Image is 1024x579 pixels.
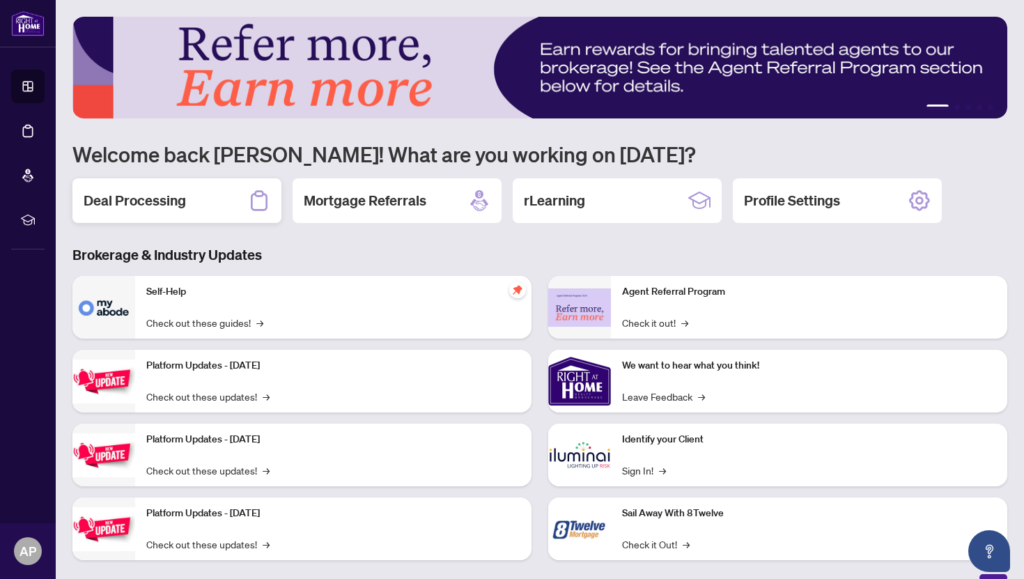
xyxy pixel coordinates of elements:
[146,506,520,521] p: Platform Updates - [DATE]
[548,288,611,327] img: Agent Referral Program
[72,360,135,403] img: Platform Updates - July 21, 2025
[72,433,135,477] img: Platform Updates - July 8, 2025
[622,506,996,521] p: Sail Away With 8Twelve
[622,536,690,552] a: Check it Out!→
[622,358,996,373] p: We want to hear what you think!
[263,389,270,404] span: →
[72,507,135,551] img: Platform Updates - June 23, 2025
[548,424,611,486] img: Identify your Client
[146,536,270,552] a: Check out these updates!→
[72,276,135,339] img: Self-Help
[548,350,611,412] img: We want to hear what you think!
[72,141,1007,167] h1: Welcome back [PERSON_NAME]! What are you working on [DATE]?
[622,463,666,478] a: Sign In!→
[622,284,996,300] p: Agent Referral Program
[622,389,705,404] a: Leave Feedback→
[146,315,263,330] a: Check out these guides!→
[146,358,520,373] p: Platform Updates - [DATE]
[965,105,971,110] button: 3
[659,463,666,478] span: →
[146,463,270,478] a: Check out these updates!→
[548,497,611,560] img: Sail Away With 8Twelve
[72,17,1007,118] img: Slide 0
[683,536,690,552] span: →
[84,191,186,210] h2: Deal Processing
[304,191,426,210] h2: Mortgage Referrals
[72,245,1007,265] h3: Brokerage & Industry Updates
[263,536,270,552] span: →
[146,389,270,404] a: Check out these updates!→
[681,315,688,330] span: →
[622,432,996,447] p: Identify your Client
[524,191,585,210] h2: rLearning
[744,191,840,210] h2: Profile Settings
[977,105,982,110] button: 4
[20,541,36,561] span: AP
[146,284,520,300] p: Self-Help
[509,281,526,298] span: pushpin
[926,105,949,110] button: 1
[622,315,688,330] a: Check it out!→
[968,530,1010,572] button: Open asap
[988,105,993,110] button: 5
[954,105,960,110] button: 2
[11,10,45,36] img: logo
[256,315,263,330] span: →
[146,432,520,447] p: Platform Updates - [DATE]
[698,389,705,404] span: →
[263,463,270,478] span: →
